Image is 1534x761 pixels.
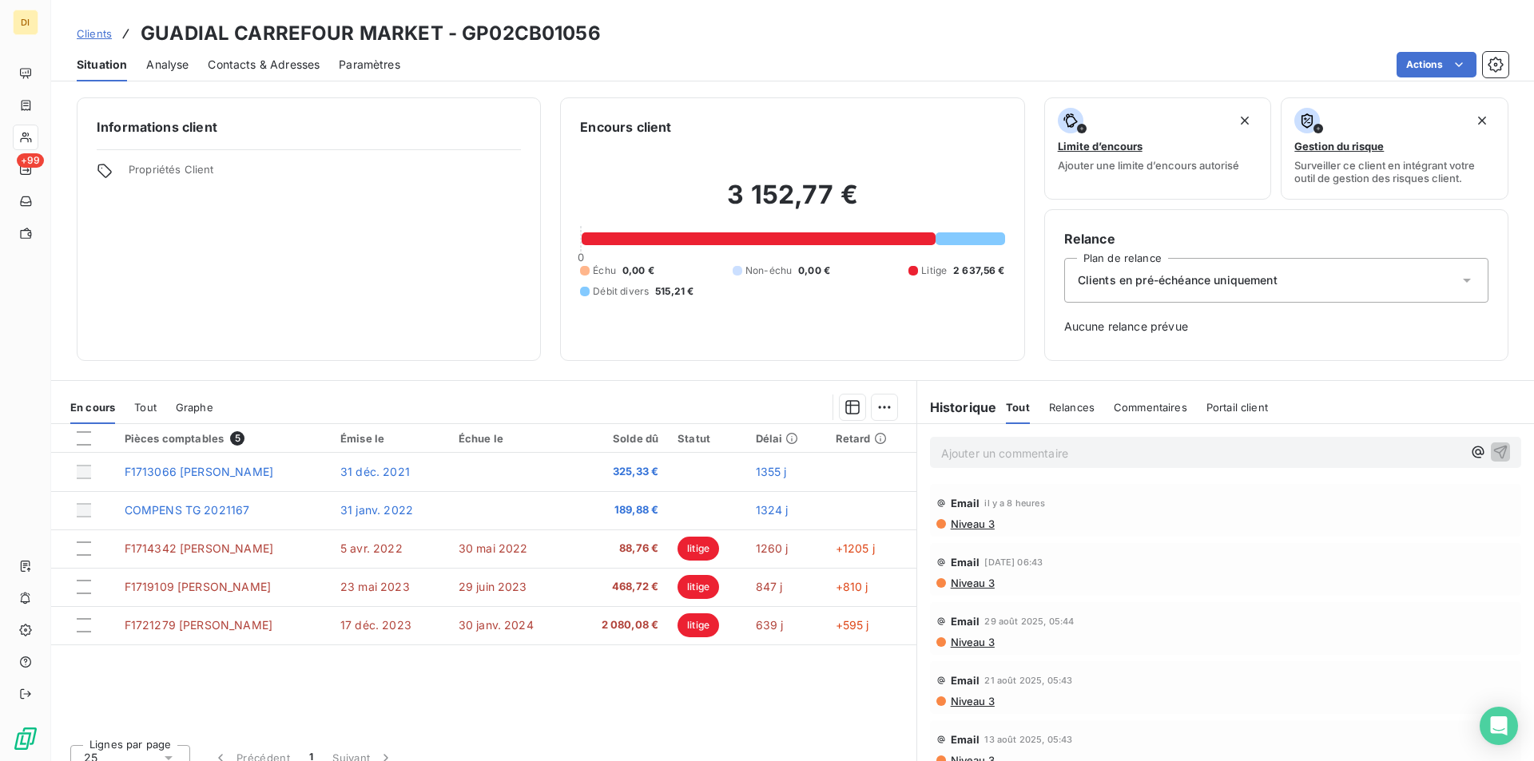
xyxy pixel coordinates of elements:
[921,264,947,278] span: Litige
[836,580,868,593] span: +810 j
[678,575,719,599] span: litige
[745,264,792,278] span: Non-échu
[339,57,400,73] span: Paramètres
[208,57,320,73] span: Contacts & Adresses
[340,580,410,593] span: 23 mai 2023
[340,503,413,517] span: 31 janv. 2022
[951,674,980,687] span: Email
[125,431,321,446] div: Pièces comptables
[1281,97,1508,200] button: Gestion du risqueSurveiller ce client en intégrant votre outil de gestion des risques client.
[756,541,789,555] span: 1260 j
[459,541,528,555] span: 30 mai 2022
[593,284,649,299] span: Débit divers
[134,401,157,414] span: Tout
[678,613,719,637] span: litige
[579,541,658,557] span: 88,76 €
[1058,159,1239,172] span: Ajouter une limite d’encours autorisé
[836,618,869,632] span: +595 j
[1064,229,1488,248] h6: Relance
[678,537,719,561] span: litige
[125,580,271,593] span: F1719109 [PERSON_NAME]
[1078,272,1278,288] span: Clients en pré-échéance uniquement
[984,676,1072,685] span: 21 août 2025, 05:43
[578,251,584,264] span: 0
[951,497,980,509] span: Email
[580,179,1004,227] h2: 3 152,77 €
[579,502,658,518] span: 189,88 €
[1294,140,1384,153] span: Gestion du risque
[459,432,561,445] div: Échue le
[17,153,44,168] span: +99
[141,19,601,48] h3: GUADIAL CARREFOUR MARKET - GP02CB01056
[340,541,403,555] span: 5 avr. 2022
[951,733,980,746] span: Email
[1006,401,1030,414] span: Tout
[70,401,115,414] span: En cours
[580,117,671,137] h6: Encours client
[579,617,658,633] span: 2 080,08 €
[125,503,250,517] span: COMPENS TG 2021167
[1397,52,1476,77] button: Actions
[579,579,658,595] span: 468,72 €
[953,264,1005,278] span: 2 637,56 €
[340,432,439,445] div: Émise le
[984,498,1044,508] span: il y a 8 heures
[798,264,830,278] span: 0,00 €
[1480,707,1518,745] div: Open Intercom Messenger
[756,465,787,478] span: 1355 j
[77,26,112,42] a: Clients
[1206,401,1268,414] span: Portail client
[951,556,980,569] span: Email
[1044,97,1272,200] button: Limite d’encoursAjouter une limite d’encours autorisé
[125,465,273,478] span: F1713066 [PERSON_NAME]
[949,695,995,707] span: Niveau 3
[13,726,38,751] img: Logo LeanPay
[836,541,875,555] span: +1205 j
[1064,319,1488,335] span: Aucune relance prévue
[949,577,995,589] span: Niveau 3
[340,618,411,632] span: 17 déc. 2023
[125,618,272,632] span: F1721279 [PERSON_NAME]
[125,541,273,555] span: F1714342 [PERSON_NAME]
[13,10,38,35] div: DI
[756,503,789,517] span: 1324 j
[984,557,1043,567] span: [DATE] 06:43
[579,464,658,480] span: 325,33 €
[949,517,995,530] span: Niveau 3
[622,264,654,278] span: 0,00 €
[1049,401,1095,414] span: Relances
[951,615,980,628] span: Email
[129,163,521,185] span: Propriétés Client
[1294,159,1495,184] span: Surveiller ce client en intégrant votre outil de gestion des risques client.
[756,432,817,445] div: Délai
[459,618,534,632] span: 30 janv. 2024
[984,735,1072,744] span: 13 août 2025, 05:43
[655,284,693,299] span: 515,21 €
[340,465,410,478] span: 31 déc. 2021
[176,401,213,414] span: Graphe
[579,432,658,445] div: Solde dû
[836,432,907,445] div: Retard
[593,264,616,278] span: Échu
[756,580,783,593] span: 847 j
[756,618,784,632] span: 639 j
[77,57,127,73] span: Situation
[917,398,997,417] h6: Historique
[77,27,112,40] span: Clients
[146,57,189,73] span: Analyse
[1114,401,1187,414] span: Commentaires
[949,636,995,648] span: Niveau 3
[230,431,244,446] span: 5
[459,580,527,593] span: 29 juin 2023
[1058,140,1143,153] span: Limite d’encours
[97,117,521,137] h6: Informations client
[984,616,1074,626] span: 29 août 2025, 05:44
[678,432,737,445] div: Statut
